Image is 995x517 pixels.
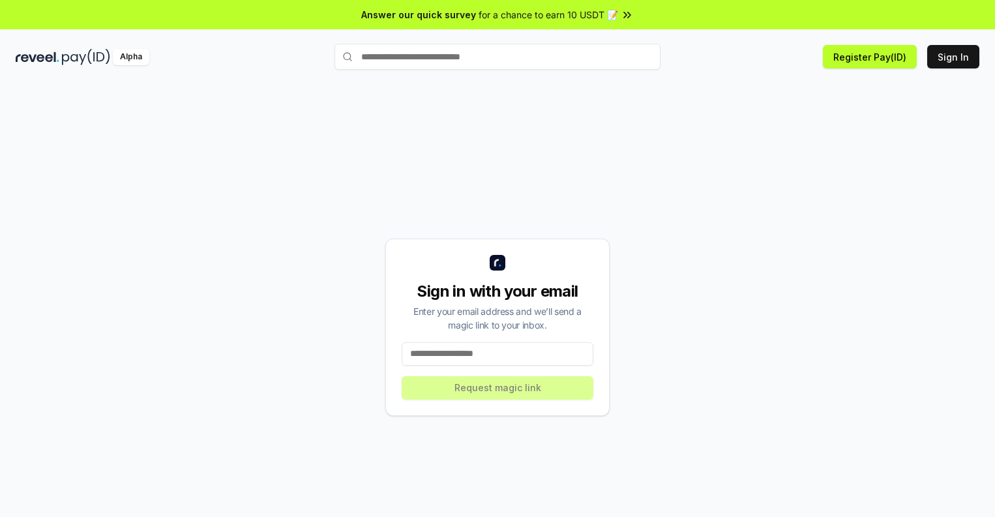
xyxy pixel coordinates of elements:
div: Alpha [113,49,149,65]
img: logo_small [490,255,505,271]
div: Sign in with your email [402,281,593,302]
button: Register Pay(ID) [823,45,917,68]
div: Enter your email address and we’ll send a magic link to your inbox. [402,304,593,332]
span: for a chance to earn 10 USDT 📝 [479,8,618,22]
img: pay_id [62,49,110,65]
span: Answer our quick survey [361,8,476,22]
button: Sign In [927,45,979,68]
img: reveel_dark [16,49,59,65]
